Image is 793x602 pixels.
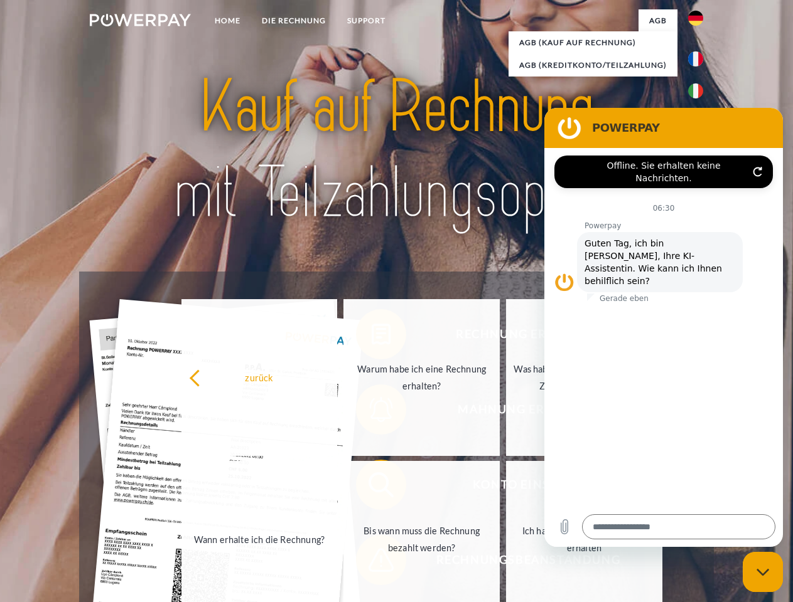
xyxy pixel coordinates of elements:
a: SUPPORT [337,9,396,32]
div: Wann erhalte ich die Rechnung? [189,531,330,547]
div: Ich habe nur eine Teillieferung erhalten [514,522,655,556]
img: logo-powerpay-white.svg [90,14,191,26]
img: it [688,83,703,98]
div: Warum habe ich eine Rechnung erhalten? [351,361,492,394]
a: Was habe ich noch offen, ist meine Zahlung eingegangen? [506,299,662,456]
a: AGB (Kauf auf Rechnung) [509,31,677,54]
img: de [688,11,703,26]
iframe: Schaltfläche zum Öffnen des Messaging-Fensters; Konversation läuft [743,552,783,592]
img: fr [688,51,703,66]
div: Bis wann muss die Rechnung bezahlt werden? [351,522,492,556]
div: Was habe ich noch offen, ist meine Zahlung eingegangen? [514,361,655,394]
a: AGB (Kreditkonto/Teilzahlung) [509,54,677,77]
a: agb [639,9,677,32]
iframe: Messaging-Fenster [544,108,783,547]
a: DIE RECHNUNG [251,9,337,32]
img: title-powerpay_de.svg [120,60,673,240]
a: Home [204,9,251,32]
div: zurück [189,369,330,386]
